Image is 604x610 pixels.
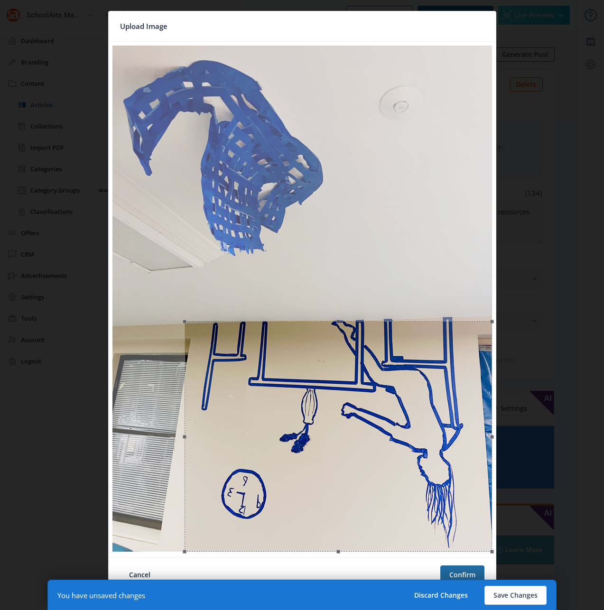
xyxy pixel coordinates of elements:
[120,565,159,584] button: Cancel
[405,586,477,605] button: Discard Changes
[120,19,167,34] span: Upload Image
[57,591,145,600] div: You have unsaved changes
[440,565,484,584] button: Confirm
[112,46,492,552] img: 2Q==
[484,586,547,605] button: Save Changes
